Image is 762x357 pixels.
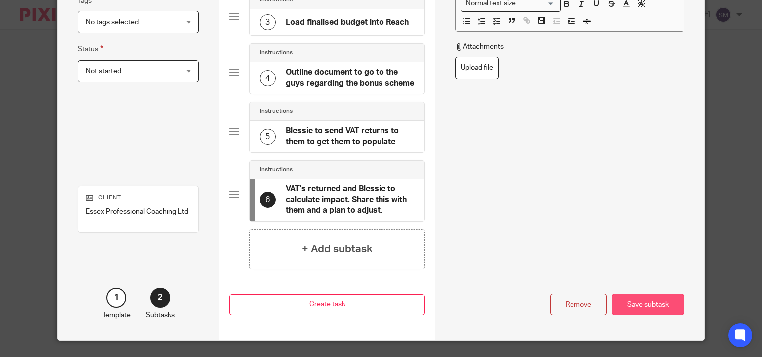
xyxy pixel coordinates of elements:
p: Essex Professional Coaching Ltd [86,207,191,217]
label: Status [78,43,103,55]
div: 1 [106,288,126,308]
p: Client [86,194,191,202]
div: 6 [260,192,276,208]
span: No tags selected [86,19,139,26]
div: 3 [260,14,276,30]
h4: Instructions [260,166,293,174]
h4: + Add subtask [302,241,373,257]
div: 4 [260,70,276,86]
h4: Blessie to send VAT returns to them to get them to populate [286,126,414,147]
p: Subtasks [146,310,175,320]
h4: Instructions [260,107,293,115]
label: Upload file [455,57,499,79]
div: 2 [150,288,170,308]
div: Save subtask [612,294,684,315]
p: Attachments [455,42,504,52]
h4: Load finalised budget into Reach [286,17,409,28]
span: Not started [86,68,121,75]
p: Template [102,310,131,320]
div: Remove [550,294,607,315]
div: 5 [260,129,276,145]
h4: Outline document to go to the guys regarding the bonus scheme [286,67,414,89]
h4: Instructions [260,49,293,57]
button: Create task [229,294,425,316]
h4: VAT's returned and Blessie to calculate impact. Share this with them and a plan to adjust. [286,184,414,216]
